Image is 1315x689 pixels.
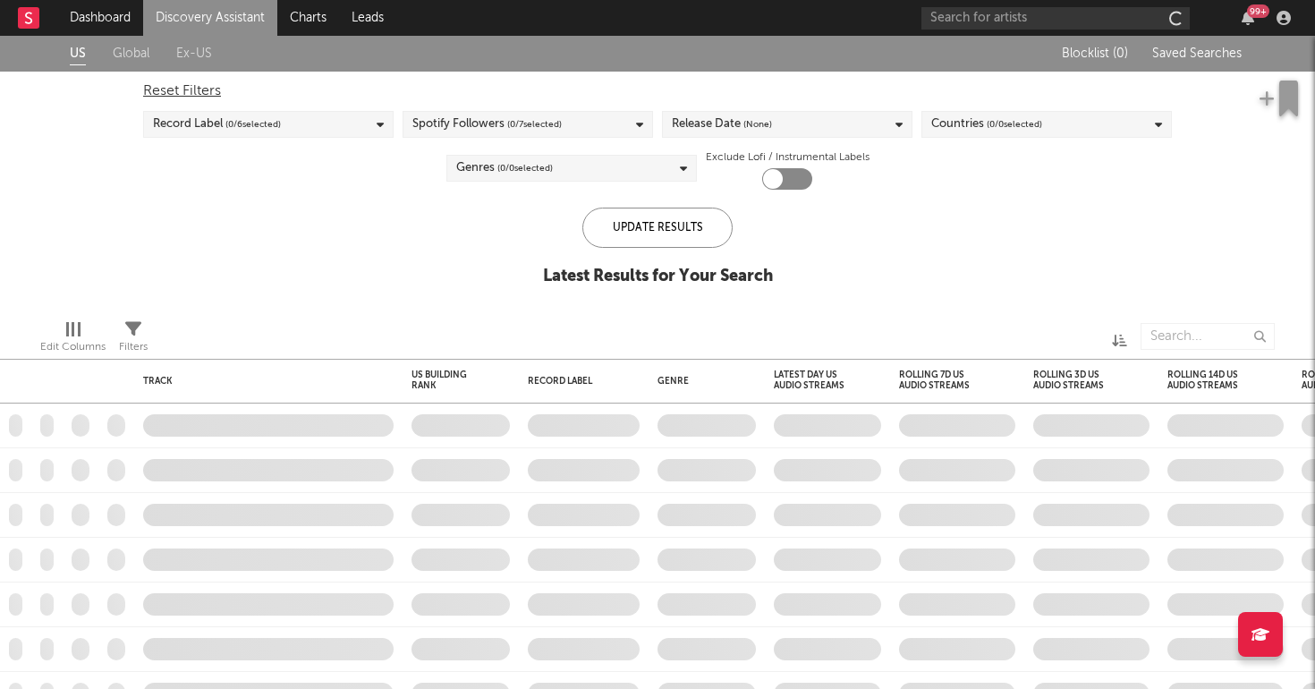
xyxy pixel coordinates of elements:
div: 99 + [1247,4,1269,18]
div: Genres [456,157,553,179]
span: (None) [743,114,772,135]
a: Ex-US [176,43,212,65]
span: ( 0 / 0 selected) [497,157,553,179]
span: Blocklist [1062,47,1128,60]
div: Edit Columns [40,336,106,358]
div: Filters [119,336,148,358]
div: Track [143,376,385,387]
div: Rolling 7D US Audio Streams [899,370,988,391]
span: ( 0 / 7 selected) [507,114,562,135]
div: Edit Columns [40,314,106,366]
div: Update Results [582,208,733,248]
span: ( 0 / 6 selected) [225,114,281,135]
div: Latest Day US Audio Streams [774,370,854,391]
div: Record Label [153,114,281,135]
button: 99+ [1242,11,1254,25]
div: Reset Filters [143,81,1172,102]
label: Exclude Lofi / Instrumental Labels [706,147,870,168]
div: Release Date [672,114,772,135]
div: US Building Rank [411,370,483,391]
span: ( 0 ) [1113,47,1128,60]
input: Search for artists [921,7,1190,30]
div: Latest Results for Your Search [543,266,773,287]
span: ( 0 / 0 selected) [987,114,1042,135]
input: Search... [1141,323,1275,350]
div: Filters [119,314,148,366]
div: Countries [931,114,1042,135]
div: Spotify Followers [412,114,562,135]
button: Saved Searches [1147,47,1245,61]
div: Rolling 14D US Audio Streams [1167,370,1257,391]
span: Saved Searches [1152,47,1245,60]
div: Rolling 3D US Audio Streams [1033,370,1123,391]
div: Record Label [528,376,613,387]
div: Genre [657,376,747,387]
a: US [70,43,86,65]
a: Global [113,43,149,65]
